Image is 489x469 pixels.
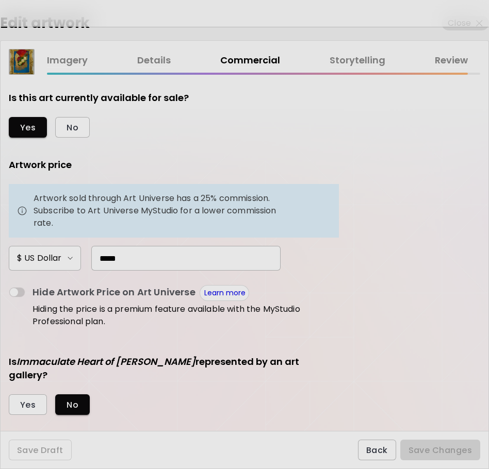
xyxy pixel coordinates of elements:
button: Yes [9,394,47,415]
span: No [67,122,78,133]
p: Hide Artwork Price on Art Universe [32,285,195,301]
h5: Is represented by an art gallery? [9,355,335,382]
i: Immaculate Heart of [PERSON_NAME] [17,355,195,368]
span: Yes [20,122,36,133]
a: Details [137,53,171,68]
a: Review [435,53,468,68]
span: Yes [20,399,36,410]
button: Yes [9,117,47,138]
span: No [67,399,78,410]
button: $ US Dollar [9,246,81,271]
p: Hiding the price is a premium feature available with the MyStudio Professional plan. [32,303,339,328]
button: Back [358,440,396,460]
a: Storytelling [330,53,385,68]
img: thumbnail [9,49,34,74]
h5: Is this art currently available for sale? [9,91,189,105]
a: Learn more [204,288,246,298]
button: No [55,117,90,138]
button: No [55,394,90,415]
a: Imagery [47,53,88,68]
h5: Artwork price [9,158,72,172]
h6: $ US Dollar [17,252,61,264]
p: Artwork sold through Art Universe has a 25% commission. Subscribe to Art Universe MyStudio for a ... [34,192,282,229]
span: Back [366,445,388,456]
